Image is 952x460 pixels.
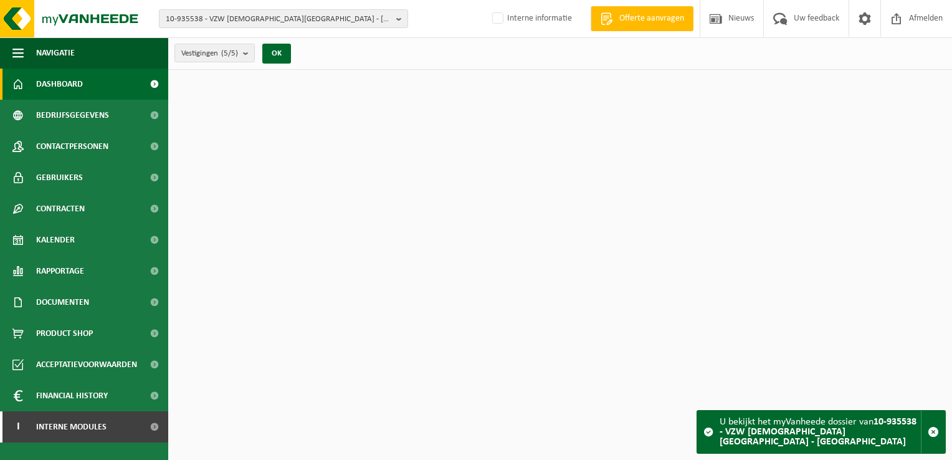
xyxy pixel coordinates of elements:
[181,44,238,63] span: Vestigingen
[36,162,83,193] span: Gebruikers
[12,411,24,443] span: I
[36,224,75,256] span: Kalender
[36,318,93,349] span: Product Shop
[174,44,255,62] button: Vestigingen(5/5)
[36,69,83,100] span: Dashboard
[159,9,408,28] button: 10-935538 - VZW [DEMOGRAPHIC_DATA][GEOGRAPHIC_DATA] - [GEOGRAPHIC_DATA]
[36,100,109,131] span: Bedrijfsgegevens
[262,44,291,64] button: OK
[166,10,391,29] span: 10-935538 - VZW [DEMOGRAPHIC_DATA][GEOGRAPHIC_DATA] - [GEOGRAPHIC_DATA]
[36,256,84,287] span: Rapportage
[490,9,572,28] label: Interne informatie
[36,131,108,162] span: Contactpersonen
[36,349,137,380] span: Acceptatievoorwaarden
[720,411,921,453] div: U bekijkt het myVanheede dossier van
[720,417,916,447] strong: 10-935538 - VZW [DEMOGRAPHIC_DATA][GEOGRAPHIC_DATA] - [GEOGRAPHIC_DATA]
[36,287,89,318] span: Documenten
[36,193,85,224] span: Contracten
[591,6,693,31] a: Offerte aanvragen
[36,411,107,443] span: Interne modules
[221,49,238,57] count: (5/5)
[36,380,108,411] span: Financial History
[36,37,75,69] span: Navigatie
[616,12,687,25] span: Offerte aanvragen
